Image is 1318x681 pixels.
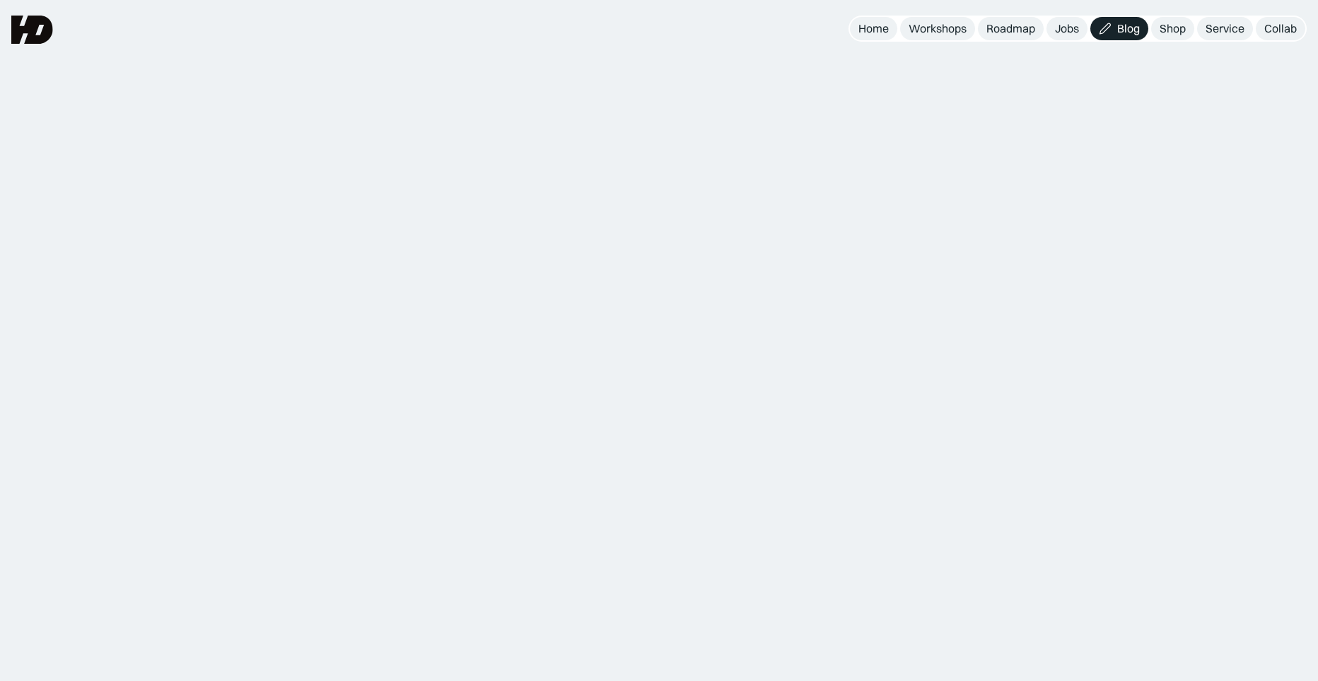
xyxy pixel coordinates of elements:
a: Jobs [1046,17,1087,40]
a: Collab [1256,17,1305,40]
a: Shop [1151,17,1194,40]
div: Roadmap [986,21,1035,36]
div: Blog [1117,21,1140,36]
a: Home [850,17,897,40]
a: Roadmap [978,17,1044,40]
div: Service [1206,21,1244,36]
div: Collab [1264,21,1297,36]
div: Shop [1160,21,1186,36]
a: Service [1197,17,1253,40]
div: Jobs [1055,21,1079,36]
a: Blog [1090,17,1148,40]
div: Workshops [909,21,967,36]
a: Workshops [900,17,975,40]
div: Home [858,21,889,36]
